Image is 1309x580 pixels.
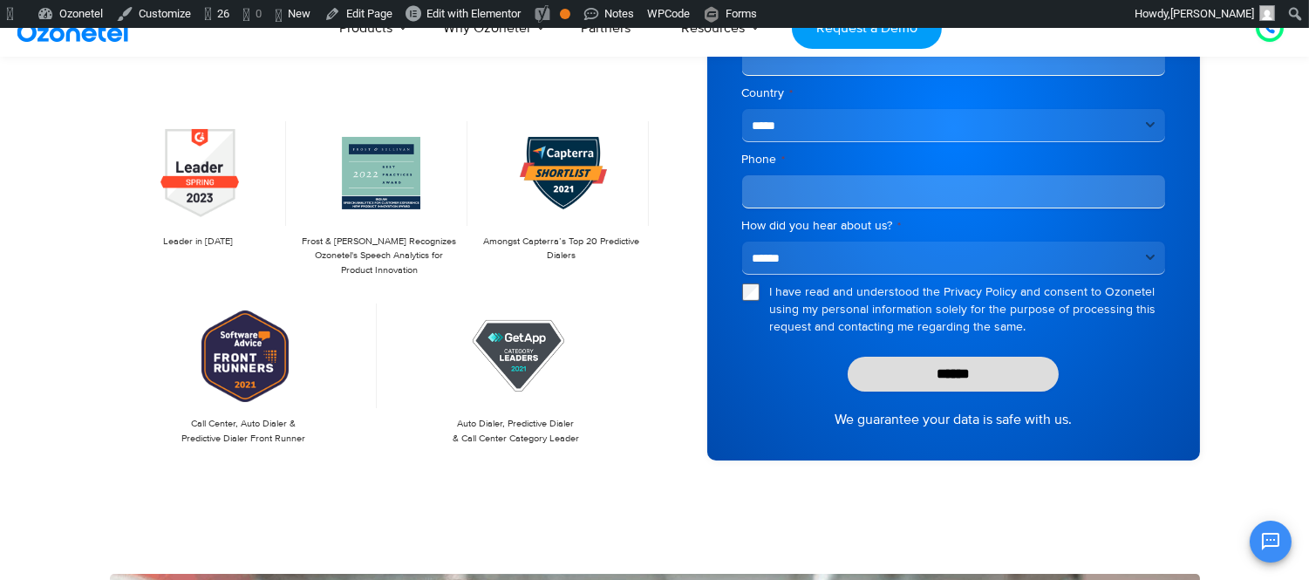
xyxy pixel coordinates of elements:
a: We guarantee your data is safe with us. [835,409,1072,430]
label: Country [742,85,1165,102]
button: Open chat [1250,521,1292,563]
p: Amongst Capterra’s Top 20 Predictive Dialers [481,235,640,263]
p: Frost & [PERSON_NAME] Recognizes Ozonetel's Speech Analytics for Product Innovation [300,235,459,278]
label: I have read and understood the Privacy Policy and consent to Ozonetel using my personal informati... [770,283,1165,336]
div: OK [560,9,570,19]
p: Leader in [DATE] [119,235,277,249]
p: Auto Dialer, Predictive Dialer & Call Center Category Leader [391,417,641,446]
span: [PERSON_NAME] [1170,7,1254,20]
label: How did you hear about us? [742,217,1165,235]
span: Edit with Elementor [426,7,521,20]
a: Request a Demo [792,8,941,49]
label: Phone [742,151,1165,168]
p: Call Center, Auto Dialer & Predictive Dialer Front Runner [119,417,369,446]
